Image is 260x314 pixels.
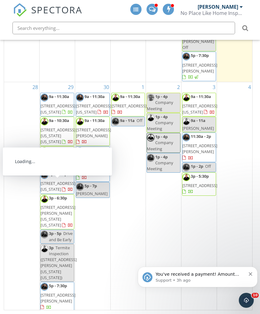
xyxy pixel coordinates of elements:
[41,204,75,228] span: [STREET_ADDRESS][PERSON_NAME][US_STATE][US_STATE]
[84,183,97,189] span: 5p - 7p
[182,134,190,141] img: img_3669_copy.jpg
[155,154,168,160] span: 1p - 4p
[211,82,217,92] a: Go to October 3, 2025
[181,82,217,312] td: Go to October 3, 2025
[41,118,75,145] a: 9a - 10:30a [STREET_ADDRESS][US_STATE][US_STATE]
[41,171,75,192] a: 1p - 3:30p [STREET_ADDRESS][US_STATE]
[76,147,84,155] img: img_3669_copy.jpg
[84,147,103,153] span: 1p - 3:30p
[112,118,119,125] img: img_3669_copy.jpg
[182,53,217,80] a: 5p - 7:30p [STREET_ADDRESS][PERSON_NAME]
[191,53,209,58] span: 5p - 7:30p
[182,62,217,74] span: [STREET_ADDRESS][PERSON_NAME]
[41,147,48,155] img: headshot_event03880.jpg
[252,293,259,298] span: 10
[67,82,75,92] a: Go to September 29, 2025
[40,170,74,194] a: 1p - 3:30p [STREET_ADDRESS][US_STATE]
[41,245,77,280] span: Termite Inspection ([STREET_ADDRESS][PERSON_NAME][US_STATE][US_STATE])
[181,10,243,16] div: No Place Like Home Inspections
[40,194,74,230] a: 3p - 6:30p [STREET_ADDRESS][PERSON_NAME][US_STATE][US_STATE]
[191,94,211,99] span: 9a - 11:30a
[182,143,217,154] span: [STREET_ADDRESS][PERSON_NAME]
[41,195,75,228] a: 3p - 6:30p [STREET_ADDRESS][PERSON_NAME][US_STATE][US_STATE]
[120,94,140,99] span: 9a - 11:30a
[182,52,216,81] a: 5p - 7:30p [STREET_ADDRESS][PERSON_NAME]
[182,173,190,181] img: headshot_event03880.jpg
[40,93,74,116] a: 9a - 11:30a [STREET_ADDRESS][US_STATE]
[191,163,203,169] span: 1p - 2p
[49,231,61,236] span: 3p - 5p
[76,94,111,115] a: 9a - 11:30a [STREET_ADDRESS][US_STATE]
[49,245,54,251] span: 3p
[40,82,75,312] td: Go to September 29, 2025
[147,134,155,142] img: img_0333.jpg
[147,120,173,131] span: Company Meeting
[147,154,155,162] img: img_3669_copy.jpg
[49,147,64,153] span: 12p - 1p
[247,82,252,92] a: Go to October 4, 2025
[182,94,190,101] img: headshot_event03880.jpg
[41,283,75,310] a: 5p - 7:30p [STREET_ADDRESS][PERSON_NAME]
[120,118,135,123] span: 9a - 11a
[4,82,40,312] td: Go to September 28, 2025
[41,127,75,144] span: [STREET_ADDRESS][US_STATE][US_STATE]
[191,134,211,139] span: 11:30a - 2p
[182,134,217,161] a: 11:30a - 2p [STREET_ADDRESS][PERSON_NAME]
[147,94,155,101] img: img_3531.jpg
[182,53,190,60] img: img_3669_copy.jpg
[76,147,111,180] a: 1p - 3:30p [STREET_ADDRESS][PERSON_NAME][PERSON_NAME]
[239,293,254,308] iframe: Intercom live chat
[40,117,74,146] a: 9a - 10:30a [STREET_ADDRESS][US_STATE][US_STATE]
[76,103,111,115] span: [STREET_ADDRESS][US_STATE]
[155,134,168,139] span: 1p - 4p
[40,146,74,170] a: 12p - 1p [STREET_ADDRESS][US_STATE]
[76,118,84,125] img: headshot_event03880.jpg
[182,39,214,50] span: [PERSON_NAME] Off
[147,114,155,122] img: headshot_event03880.jpg
[198,4,238,10] div: [PERSON_NAME]
[31,82,39,92] a: Go to September 28, 2025
[49,171,67,177] span: 1p - 3:30p
[49,283,67,288] span: 5p - 7:30p
[41,147,75,168] a: 12p - 1p [STREET_ADDRESS][US_STATE]
[49,231,73,242] span: Drive and Be Early
[76,118,111,145] a: 9a - 11:30a [STREET_ADDRESS][PERSON_NAME]
[41,103,75,115] span: [STREET_ADDRESS][US_STATE]
[41,195,48,203] img: headshot_event03880.jpg
[182,133,216,162] a: 11:30a - 2p [STREET_ADDRESS][PERSON_NAME]
[13,8,82,21] a: SPECTORA
[41,231,48,238] img: img_3669_copy.jpg
[12,22,235,34] input: Search everything...
[41,157,75,168] span: [STREET_ADDRESS][US_STATE]
[182,183,217,188] span: [STREET_ADDRESS]
[191,118,205,123] span: 9a - 11a
[76,127,111,138] span: [STREET_ADDRESS][PERSON_NAME]
[112,94,147,115] a: 9a - 11:30a [STREET_ADDRESS]
[76,146,110,182] a: 1p - 3:30p [STREET_ADDRESS][PERSON_NAME][PERSON_NAME]
[182,172,216,196] a: 3p - 5:30p [STREET_ADDRESS]
[40,282,74,312] a: 5p - 7:30p [STREET_ADDRESS][PERSON_NAME]
[41,118,48,125] img: headshot_event03880.jpg
[112,103,147,109] span: [STREET_ADDRESS]
[217,82,252,312] td: Go to October 4, 2025
[182,94,217,115] a: 9a - 11:30a [STREET_ADDRESS][US_STATE]
[75,82,110,312] td: Go to September 30, 2025
[41,283,48,291] img: img_3669_copy.jpg
[147,100,173,111] span: Company Meeting
[49,118,69,123] span: 9a - 10:30a
[84,118,105,123] span: 9a - 11:30a
[182,93,216,116] a: 9a - 11:30a [STREET_ADDRESS][US_STATE]
[76,93,110,116] a: 9a - 11:30a [STREET_ADDRESS][US_STATE]
[84,94,105,99] span: 9a - 11:30a
[147,140,173,151] span: Company Meeting
[112,94,119,101] img: headshot_event03880.jpg
[49,195,67,201] span: 3p - 6:30p
[182,103,217,115] span: [STREET_ADDRESS][US_STATE]
[76,191,108,196] span: [PERSON_NAME]
[146,82,181,312] td: Go to October 2, 2025
[41,245,48,253] img: headshot_event03880.jpg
